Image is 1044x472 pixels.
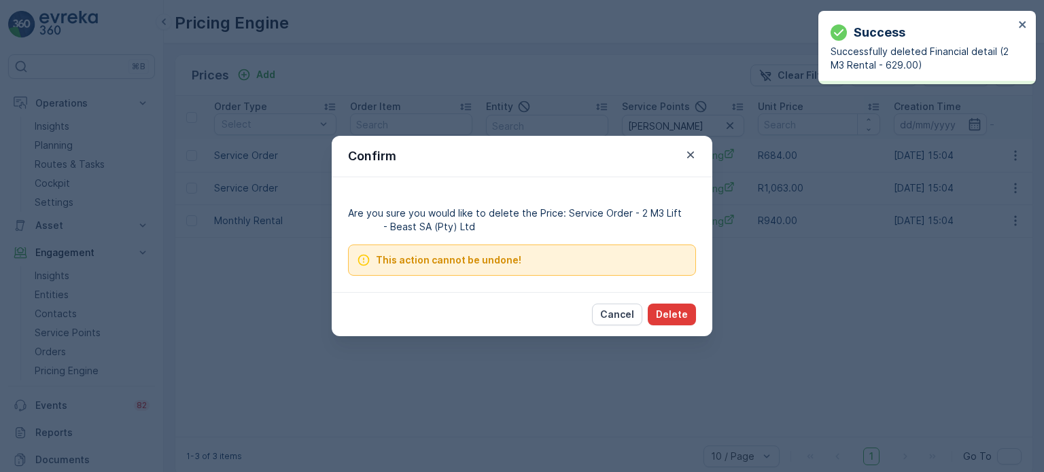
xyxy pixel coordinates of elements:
[592,304,642,325] button: Cancel
[854,23,905,42] p: Success
[376,253,521,267] span: This action cannot be undone!
[1018,19,1028,32] button: close
[831,45,1014,72] p: Successfully deleted Financial detail (2 M3 Rental - 629.00)
[656,308,688,321] p: Delete
[348,206,696,234] p: Are you sure you would like to delete the Price: Service Order - 2 M3 Lift - Beast SA (Pty) Ltd
[600,308,634,321] p: Cancel
[348,147,396,166] p: Confirm
[648,304,696,325] button: Delete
